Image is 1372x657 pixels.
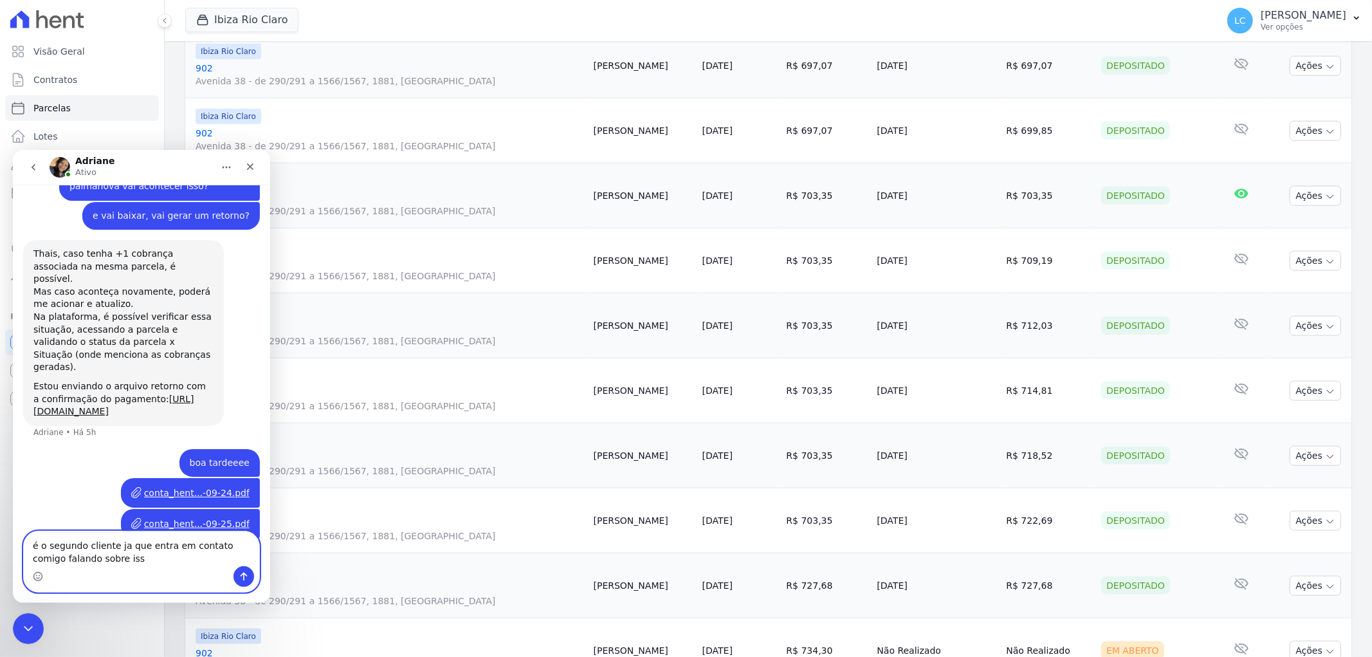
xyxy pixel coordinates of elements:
[782,98,872,163] td: R$ 697,07
[1101,447,1170,465] div: Depositado
[589,163,697,228] td: [PERSON_NAME]
[5,329,159,355] a: Recebíveis
[1290,251,1341,271] button: Ações
[1261,9,1346,22] p: [PERSON_NAME]
[1101,252,1170,270] div: Depositado
[196,75,583,88] span: Avenida 38 - de 290/291 a 1566/1567, 1881, [GEOGRAPHIC_DATA]
[1101,577,1170,595] div: Depositado
[196,452,583,477] a: 902Avenida 38 - de 290/291 a 1566/1567, 1881, [GEOGRAPHIC_DATA]
[10,328,247,359] div: Thais diz…
[872,553,1002,618] td: [DATE]
[1290,511,1341,531] button: Ações
[872,228,1002,293] td: [DATE]
[196,270,583,282] span: Avenida 38 - de 290/291 a 1566/1567, 1881, [GEOGRAPHIC_DATA]
[221,416,241,437] button: Enviar uma mensagem
[196,465,583,477] span: Avenida 38 - de 290/291 a 1566/1567, 1881, [GEOGRAPHIC_DATA]
[589,228,697,293] td: [PERSON_NAME]
[702,645,733,656] a: [DATE]
[196,582,583,607] a: 902Avenida 38 - de 290/291 a 1566/1567, 1881, [GEOGRAPHIC_DATA]
[782,33,872,98] td: R$ 697,07
[872,98,1002,163] td: [DATE]
[196,335,583,347] span: Avenida 38 - de 290/291 a 1566/1567, 1881, [GEOGRAPHIC_DATA]
[702,125,733,136] a: [DATE]
[1217,3,1372,39] button: LC [PERSON_NAME] Ver opções
[1101,187,1170,205] div: Depositado
[872,163,1002,228] td: [DATE]
[21,161,201,224] div: Na plataforma, é possível verificar essa situação, acessando a parcela e validando o status da pa...
[1001,423,1096,488] td: R$ 718,52
[196,44,261,59] span: Ibiza Rio Claro
[702,515,733,526] a: [DATE]
[589,358,697,423] td: [PERSON_NAME]
[10,359,247,390] div: Thais diz…
[702,450,733,461] a: [DATE]
[1290,56,1341,76] button: Ações
[1234,16,1246,25] span: LC
[589,293,697,358] td: [PERSON_NAME]
[108,359,247,389] div: conta_hent...-09-25.pdf
[1290,121,1341,141] button: Ações
[589,488,697,553] td: [PERSON_NAME]
[196,530,583,542] span: Avenida 38 - de 290/291 a 1566/1567, 1881, [GEOGRAPHIC_DATA]
[5,67,159,93] a: Contratos
[118,336,237,350] a: conta_hent...-09-24.pdf
[782,358,872,423] td: R$ 703,35
[782,488,872,553] td: R$ 703,35
[10,299,247,329] div: Thais diz…
[1001,228,1096,293] td: R$ 709,19
[10,309,154,324] div: Plataformas
[872,293,1002,358] td: [DATE]
[702,320,733,331] a: [DATE]
[872,358,1002,423] td: [DATE]
[13,613,44,644] iframe: Intercom live chat
[1290,186,1341,206] button: Ações
[5,265,159,291] a: Troca de Arquivos
[33,102,71,115] span: Parcelas
[702,580,733,591] a: [DATE]
[33,73,77,86] span: Contratos
[33,45,85,58] span: Visão Geral
[702,190,733,201] a: [DATE]
[702,60,733,71] a: [DATE]
[167,299,247,328] div: boa tardeeee
[13,150,270,603] iframe: Intercom live chat
[5,95,159,121] a: Parcelas
[1101,512,1170,530] div: Depositado
[1001,488,1096,553] td: R$ 722,69
[1001,98,1096,163] td: R$ 699,85
[131,367,237,381] div: conta_hent...-09-25.pdf
[1001,33,1096,98] td: R$ 697,07
[5,208,159,234] a: Transferências
[196,322,583,347] a: 902Avenida 38 - de 290/291 a 1566/1567, 1881, [GEOGRAPHIC_DATA]
[5,152,159,178] a: Clientes
[782,163,872,228] td: R$ 703,35
[196,62,583,88] a: 902Avenida 38 - de 290/291 a 1566/1567, 1881, [GEOGRAPHIC_DATA]
[196,257,583,282] a: 902Avenida 38 - de 290/291 a 1566/1567, 1881, [GEOGRAPHIC_DATA]
[1001,163,1096,228] td: R$ 703,35
[872,423,1002,488] td: [DATE]
[196,109,261,124] span: Ibiza Rio Claro
[702,255,733,266] a: [DATE]
[196,140,583,153] span: Avenida 38 - de 290/291 a 1566/1567, 1881, [GEOGRAPHIC_DATA]
[20,421,30,432] button: Selecionador de Emoji
[1001,293,1096,358] td: R$ 712,03
[21,279,83,286] div: Adriane • Há 5h
[782,423,872,488] td: R$ 703,35
[589,33,697,98] td: [PERSON_NAME]
[108,328,247,358] div: conta_hent...-09-24.pdf
[702,385,733,396] a: [DATE]
[1290,316,1341,336] button: Ações
[872,33,1002,98] td: [DATE]
[1261,22,1346,32] p: Ver opções
[872,488,1002,553] td: [DATE]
